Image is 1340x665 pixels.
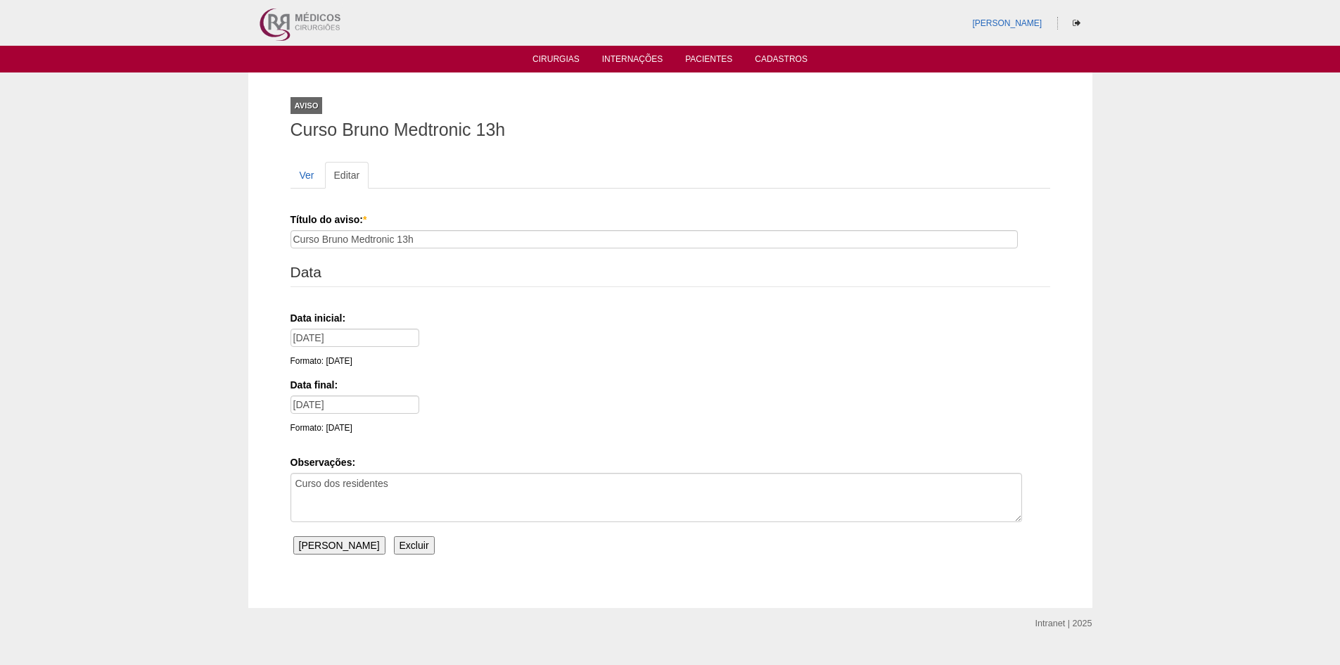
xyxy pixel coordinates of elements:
label: Observações: [291,455,1050,469]
a: [PERSON_NAME] [972,18,1042,28]
h1: Curso Bruno Medtronic 13h [291,121,1050,139]
legend: Data [291,258,1050,287]
div: Aviso [291,97,323,114]
a: Cadastros [755,54,808,68]
a: Internações [602,54,663,68]
div: Formato: [DATE] [291,421,423,435]
a: Ver [291,162,324,189]
label: Data final: [291,378,1045,392]
a: Cirurgias [532,54,580,68]
i: Sair [1073,19,1080,27]
div: Formato: [DATE] [291,354,423,368]
input: [PERSON_NAME] [293,536,385,555]
div: Intranet | 2025 [1035,616,1092,631]
input: Excluir [394,536,435,555]
a: Pacientes [685,54,732,68]
a: Editar [325,162,369,189]
span: Este campo é obrigatório. [363,214,366,225]
label: Título do aviso: [291,213,1050,227]
textarea: Curso dos residentes [291,473,1022,522]
label: Data inicial: [291,311,1045,325]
